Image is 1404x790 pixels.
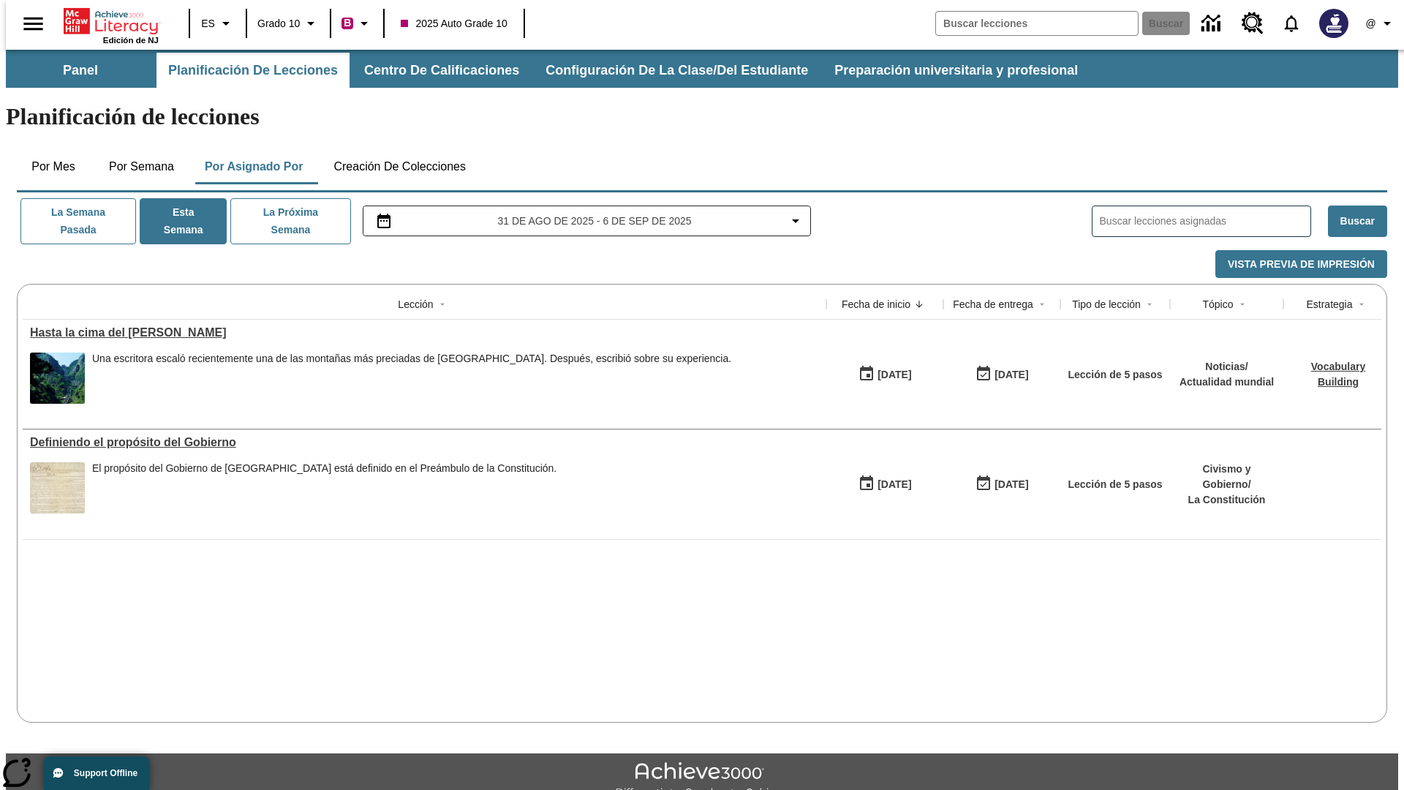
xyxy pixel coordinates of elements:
div: [DATE] [877,366,911,384]
p: Lección de 5 pasos [1068,367,1162,383]
button: La próxima semana [230,198,350,244]
button: Configuración de la clase/del estudiante [534,53,820,88]
button: 07/01/25: Primer día en que estuvo disponible la lección [853,470,916,498]
div: Una escritora escaló recientemente una de las montañas más preciadas de China. Después, escribió ... [92,353,731,404]
button: La semana pasada [20,198,136,244]
p: Lección de 5 pasos [1068,477,1162,492]
div: Lección [398,297,433,312]
button: Escoja un nuevo avatar [1310,4,1357,42]
div: Portada [64,5,159,45]
div: Definiendo el propósito del Gobierno [30,436,819,449]
input: Buscar campo [936,12,1138,35]
span: Grado 10 [257,16,300,31]
div: Estrategia [1306,297,1352,312]
div: [DATE] [994,366,1028,384]
button: Grado: Grado 10, Elige un grado [252,10,325,37]
button: Sort [910,296,928,313]
div: Subbarra de navegación [6,50,1398,88]
button: Por semana [97,149,186,184]
img: 6000 escalones de piedra para escalar el Monte Tai en la campiña china [30,353,85,404]
span: B [344,14,351,32]
button: Boost El color de la clase es rojo violeta. Cambiar el color de la clase. [336,10,379,37]
button: Preparación universitaria y profesional [823,53,1090,88]
h1: Planificación de lecciones [6,103,1398,130]
a: Hasta la cima del monte Tai, Lecciones [30,326,819,339]
button: Vista previa de impresión [1215,250,1387,279]
button: 03/31/26: Último día en que podrá accederse la lección [970,470,1033,498]
div: Fecha de inicio [842,297,910,312]
button: Sort [1033,296,1051,313]
a: Definiendo el propósito del Gobierno , Lecciones [30,436,819,449]
a: Centro de información [1193,4,1233,44]
button: 07/22/25: Primer día en que estuvo disponible la lección [853,361,916,388]
div: El propósito del Gobierno de Estados Unidos está definido en el Preámbulo de la Constitución. [92,462,556,513]
span: ES [201,16,215,31]
button: Sort [434,296,451,313]
a: Vocabulary Building [1311,361,1365,388]
button: Esta semana [140,198,227,244]
a: Notificaciones [1272,4,1310,42]
button: Por mes [17,149,90,184]
button: Seleccione el intervalo de fechas opción del menú [369,212,805,230]
div: Tópico [1202,297,1233,312]
input: Buscar lecciones asignadas [1100,211,1310,232]
button: Planificación de lecciones [156,53,350,88]
div: Una escritora escaló recientemente una de las montañas más preciadas de [GEOGRAPHIC_DATA]. Despué... [92,353,731,365]
a: Centro de recursos, Se abrirá en una pestaña nueva. [1233,4,1272,43]
span: @ [1365,16,1375,31]
button: Perfil/Configuración [1357,10,1404,37]
button: Sort [1353,296,1370,313]
p: Noticias / [1180,359,1274,375]
button: Support Offline [44,756,149,790]
button: Buscar [1328,206,1387,237]
span: 31 de ago de 2025 - 6 de sep de 2025 [497,214,691,229]
div: Subbarra de navegación [6,53,1091,88]
div: El propósito del Gobierno de [GEOGRAPHIC_DATA] está definido en el Preámbulo de la Constitución. [92,462,556,475]
button: Por asignado por [193,149,315,184]
span: 2025 Auto Grade 10 [401,16,507,31]
a: Portada [64,7,159,36]
div: [DATE] [994,475,1028,494]
button: Lenguaje: ES, Selecciona un idioma [195,10,241,37]
span: Support Offline [74,768,137,778]
button: Sort [1234,296,1251,313]
div: Fecha de entrega [953,297,1033,312]
button: 06/30/26: Último día en que podrá accederse la lección [970,361,1033,388]
p: La Constitución [1177,492,1276,508]
img: Avatar [1319,9,1348,38]
img: Este documento histórico, escrito en caligrafía sobre pergamino envejecido, es el Preámbulo de la... [30,462,85,513]
p: Actualidad mundial [1180,375,1274,390]
button: Sort [1141,296,1158,313]
div: Hasta la cima del monte Tai [30,326,819,339]
button: Panel [7,53,154,88]
button: Creación de colecciones [322,149,478,184]
p: Civismo y Gobierno / [1177,462,1276,492]
div: Tipo de lección [1072,297,1141,312]
div: [DATE] [877,475,911,494]
button: Abrir el menú lateral [12,2,55,45]
svg: Collapse Date Range Filter [787,212,804,230]
button: Centro de calificaciones [352,53,531,88]
span: Edición de NJ [103,36,159,45]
